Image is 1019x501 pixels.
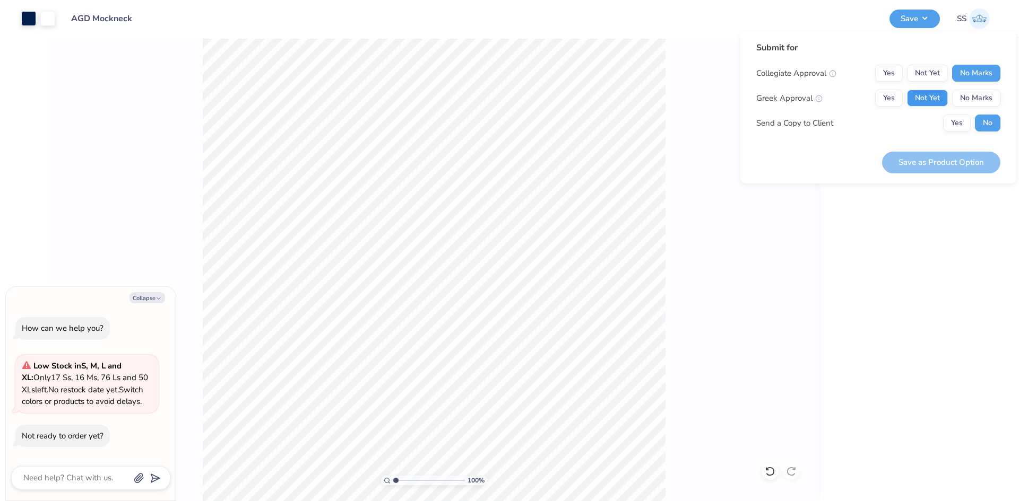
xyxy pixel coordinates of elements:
[22,361,122,383] strong: Low Stock in S, M, L and XL :
[952,90,1000,107] button: No Marks
[756,117,833,129] div: Send a Copy to Client
[22,430,103,441] div: Not ready to order yet?
[875,90,903,107] button: Yes
[907,90,948,107] button: Not Yet
[756,41,1000,54] div: Submit for
[907,65,948,82] button: Not Yet
[129,292,165,303] button: Collapse
[22,323,103,333] div: How can we help you?
[22,361,148,407] span: Only 17 Ss, 16 Ms, 76 Ls and 50 XLs left. Switch colors or products to avoid delays.
[969,8,990,29] img: Sam Snyder
[756,92,823,104] div: Greek Approval
[48,384,119,395] span: No restock date yet.
[975,115,1000,131] button: No
[957,13,966,25] span: SS
[952,65,1000,82] button: No Marks
[957,8,990,29] a: SS
[943,115,971,131] button: Yes
[890,10,940,28] button: Save
[468,476,485,485] span: 100 %
[875,65,903,82] button: Yes
[63,8,141,29] input: Untitled Design
[756,67,836,80] div: Collegiate Approval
